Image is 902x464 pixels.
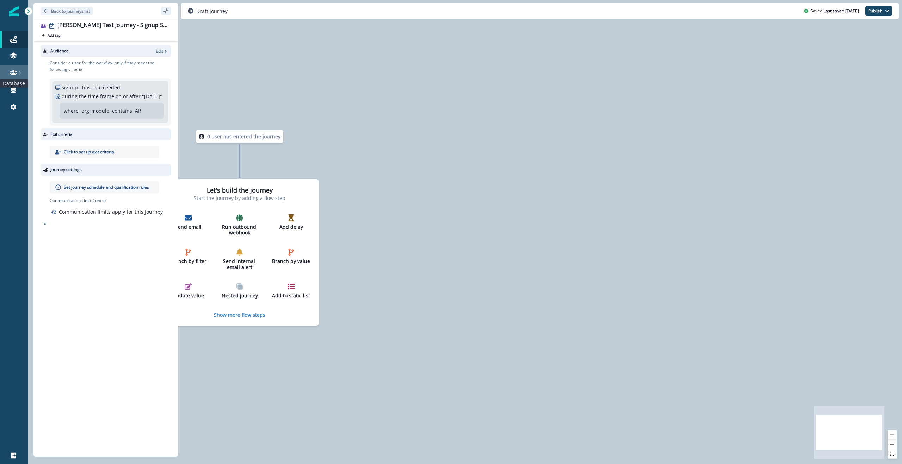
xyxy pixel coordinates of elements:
[269,246,313,267] button: Branch by value
[194,194,285,202] p: Start the journey by adding a flow step
[272,293,310,299] p: Add to static list
[50,197,171,204] p: Communication Limit Control
[169,224,208,230] p: Send email
[810,8,822,14] p: Saved
[217,212,262,239] button: Run outbound webhook
[823,8,859,14] p: Last saved [DATE]
[269,212,313,233] button: Add delay
[57,22,168,30] div: [PERSON_NAME] Test Journey - Signup Success org module
[64,149,114,155] p: Click to set up exit criteria
[51,8,90,14] p: Back to journeys list
[50,167,82,173] p: Journey settings
[59,208,163,215] p: Communication limits apply for this Journey
[220,293,259,299] p: Nested journey
[50,60,171,73] p: Consider a user for the workflow only if they meet the following criteria
[888,440,897,449] button: zoom out
[217,246,262,273] button: Send internal email alert
[116,93,141,100] p: on or after
[169,258,208,264] p: Branch by filter
[156,48,168,54] button: Edit
[48,33,60,37] p: Add tag
[166,280,210,302] button: Update value
[112,107,132,114] p: contains
[161,7,171,15] button: sidebar collapse toggle
[135,107,141,114] p: AR
[166,212,210,233] button: Send email
[156,48,163,54] p: Edit
[166,246,210,267] button: Branch by filter
[220,258,259,270] p: Send internal email alert
[169,293,208,299] p: Update value
[272,258,310,264] p: Branch by value
[172,130,307,143] div: 0 user has entered the journey
[214,312,265,318] button: Show more flow steps
[64,184,149,190] p: Set journey schedule and qualification rules
[865,6,892,16] button: Publish
[217,280,262,302] button: Nested journey
[41,32,62,38] button: Add tag
[220,224,259,236] p: Run outbound webhook
[207,187,273,194] h2: Let's build the journey
[196,7,228,15] p: Draft journey
[207,133,280,140] p: 0 user has entered the journey
[272,224,310,230] p: Add delay
[142,93,162,100] p: " [DATE] "
[9,6,19,16] img: Inflection
[888,449,897,459] button: fit view
[269,280,313,302] button: Add to static list
[161,179,319,326] div: Let's build the journeyStart the journey by adding a flow stepSend emailRun outbound webhookAdd d...
[41,7,93,15] button: Go back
